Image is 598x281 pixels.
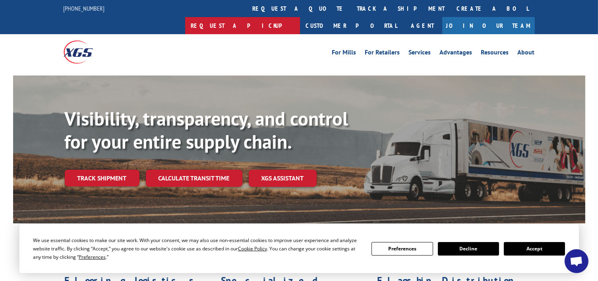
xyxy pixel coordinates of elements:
a: Resources [481,49,509,58]
a: Customer Portal [300,17,403,34]
a: For Retailers [365,49,400,58]
button: Accept [504,242,565,256]
div: Cookie Consent Prompt [19,224,579,273]
div: Open chat [565,249,588,273]
a: Calculate transit time [146,170,242,187]
a: Agent [403,17,442,34]
button: Preferences [372,242,433,256]
span: Preferences [79,254,106,260]
a: XGS ASSISTANT [249,170,317,187]
div: We use essential cookies to make our site work. With your consent, we may also use non-essential ... [33,236,362,261]
a: For Mills [332,49,356,58]
a: [PHONE_NUMBER] [64,4,105,12]
a: Services [409,49,431,58]
b: Visibility, transparency, and control for your entire supply chain. [65,106,348,154]
a: Request a pickup [185,17,300,34]
span: Cookie Policy [238,245,267,252]
button: Decline [438,242,499,256]
a: About [518,49,535,58]
a: Advantages [440,49,472,58]
a: Track shipment [65,170,139,186]
a: Join Our Team [442,17,535,34]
